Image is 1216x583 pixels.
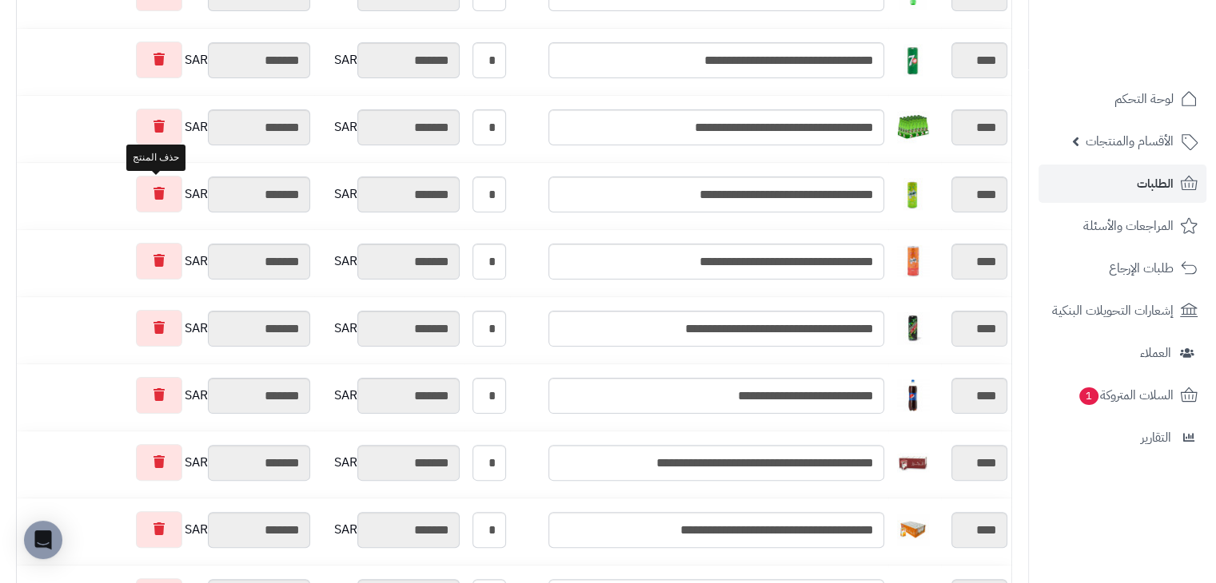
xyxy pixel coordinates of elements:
[897,514,929,545] img: 1747674572-63af3018-08a0-4a8c-9289-462f1c78-40x40.jpg
[318,512,460,548] div: SAR
[318,42,460,78] div: SAR
[1086,130,1174,153] span: الأقسام والمنتجات
[318,378,460,414] div: SAR
[1137,173,1174,195] span: الطلبات
[318,176,460,212] div: SAR
[897,111,929,143] img: 1747541821-41b3e9c9-b122-4b85-a7a7-6bf0eb40-40x40.jpg
[21,511,310,548] div: SAR
[1039,165,1206,203] a: الطلبات
[1039,291,1206,330] a: إشعارات التحويلات البنكية
[21,109,310,145] div: SAR
[1039,207,1206,245] a: المراجعات والأسئلة
[21,42,310,78] div: SAR
[1039,334,1206,372] a: العملاء
[1078,384,1174,407] span: السلات المتروكة
[1039,418,1206,457] a: التقارير
[1140,342,1171,364] span: العملاء
[1078,387,1098,405] span: 1
[318,311,460,347] div: SAR
[21,243,310,280] div: SAR
[897,446,929,478] img: 1747673975-31229b03-0cb6-4dfe-9261-5785015d-40x40.jpg
[1052,299,1174,322] span: إشعارات التحويلات البنكية
[897,44,929,76] img: 1747541124-caa6673e-b677-477c-bbb4-b440b79b-40x40.jpg
[897,178,929,210] img: 1747566616-1481083d-48b6-4b0f-b89f-c8f09a39-40x40.jpg
[897,312,929,344] img: 1747589449-eEOsKJiB4F4Qma4ScYfF0w0O3YO6UDZQ-40x40.jpg
[1114,88,1174,110] span: لوحة التحكم
[24,521,62,559] div: Open Intercom Messenger
[1107,30,1201,64] img: logo-2.png
[897,245,929,277] img: 1747575307-012000057250_1-40x40.jpg
[21,310,310,347] div: SAR
[1109,257,1174,280] span: طلبات الإرجاع
[1039,80,1206,118] a: لوحة التحكم
[897,379,929,411] img: 1747594532-18409223-8150-4f06-d44a-9c8685d0-40x40.jpg
[1039,376,1206,414] a: السلات المتروكة1
[318,445,460,481] div: SAR
[21,444,310,481] div: SAR
[21,377,310,414] div: SAR
[318,244,460,280] div: SAR
[1083,215,1174,237] span: المراجعات والأسئلة
[21,176,310,212] div: SAR
[1039,249,1206,288] a: طلبات الإرجاع
[1141,426,1171,449] span: التقارير
[126,145,185,171] div: حذف المنتج
[318,109,460,145] div: SAR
